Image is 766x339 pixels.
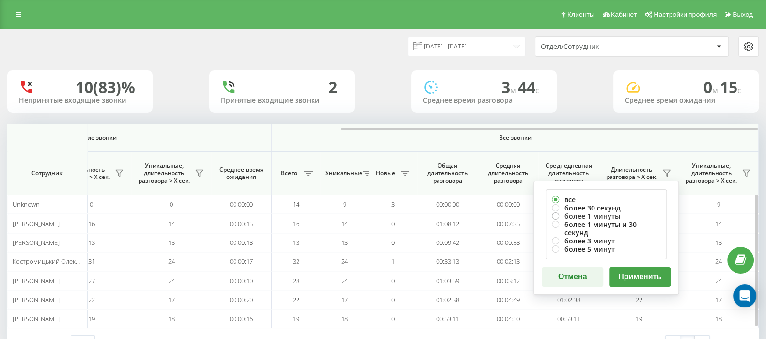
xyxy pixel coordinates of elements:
label: более 30 секунд [552,204,660,212]
span: 13 [88,238,95,247]
td: 00:00:58 [478,233,538,252]
td: 00:00:15 [211,214,272,233]
span: м [510,85,518,96]
span: Unknown [13,200,40,209]
span: 0 [703,77,720,97]
span: [PERSON_NAME] [13,295,60,304]
td: 00:00:00 [417,195,478,214]
span: 13 [168,238,175,247]
td: 01:08:12 [417,214,478,233]
button: Применить [609,267,671,287]
span: [PERSON_NAME] [13,238,60,247]
span: Сотрудник [16,169,78,177]
td: 00:07:35 [478,214,538,233]
span: 22 [636,295,642,304]
span: 44 [518,77,539,97]
span: 0 [90,200,93,209]
span: Кабинет [611,11,637,18]
span: 3 [391,200,395,209]
span: 24 [341,276,348,285]
span: Уникальные [325,169,360,177]
span: Уникальные, длительность разговора > Х сек. [684,162,739,185]
span: 14 [168,219,175,228]
span: 17 [341,295,348,304]
span: 3 [501,77,518,97]
span: 22 [88,295,95,304]
td: 01:03:59 [417,271,478,290]
div: Open Intercom Messenger [733,284,756,307]
span: 17 [168,295,175,304]
span: м [712,85,720,96]
span: 19 [636,314,642,323]
span: 24 [715,276,722,285]
span: 9 [717,200,720,209]
td: 00:03:12 [478,271,538,290]
span: 16 [88,219,95,228]
span: Среднее время ожидания [219,166,264,181]
td: 00:00:17 [211,252,272,271]
span: [PERSON_NAME] [13,314,60,323]
span: c [535,85,539,96]
span: 0 [391,238,395,247]
span: 1 [391,257,395,266]
span: 18 [715,314,722,323]
span: Все звонки [300,134,730,142]
td: 01:02:38 [538,291,599,309]
span: 19 [88,314,95,323]
span: 13 [341,238,348,247]
td: 00:04:50 [478,309,538,328]
span: 0 [391,314,395,323]
span: Длительность разговора > Х сек. [604,166,659,181]
td: 00:04:49 [478,291,538,309]
span: 13 [293,238,299,247]
div: Отдел/Сотрудник [541,43,657,51]
span: 0 [391,295,395,304]
span: Настройки профиля [654,11,717,18]
span: 19 [293,314,299,323]
td: 00:00:00 [478,195,538,214]
span: 14 [715,219,722,228]
span: Средняя длительность разговора [485,162,531,185]
span: 27 [88,276,95,285]
span: Уникальные, длительность разговора > Х сек. [136,162,192,185]
span: [PERSON_NAME] [13,276,60,285]
div: 10 (83)% [76,78,135,97]
td: 00:00:16 [211,309,272,328]
span: 18 [341,314,348,323]
div: 2 [328,78,337,97]
button: Отмена [542,267,603,287]
span: 24 [168,257,175,266]
span: 32 [293,257,299,266]
td: 00:33:13 [417,252,478,271]
span: 15 [720,77,741,97]
span: 28 [293,276,299,285]
span: Новые [374,169,398,177]
span: Костромицький Олександр [13,257,93,266]
td: 00:09:42 [417,233,478,252]
span: 13 [715,238,722,247]
td: 00:00:18 [211,233,272,252]
label: более 1 минуты [552,212,660,220]
label: более 5 минут [552,245,660,253]
div: Среднее время разговора [423,97,545,105]
div: Принятые входящие звонки [221,97,343,105]
span: 17 [715,295,722,304]
span: 22 [293,295,299,304]
span: Общая длительность разговора [424,162,470,185]
span: 14 [293,200,299,209]
td: 00:02:13 [478,252,538,271]
td: 00:53:11 [417,309,478,328]
span: 24 [341,257,348,266]
span: 0 [170,200,173,209]
div: Среднее время ожидания [625,97,747,105]
span: 16 [293,219,299,228]
td: 01:02:38 [417,291,478,309]
span: 31 [88,257,95,266]
span: 0 [391,276,395,285]
td: 00:53:11 [538,309,599,328]
span: 24 [168,276,175,285]
span: Всего [277,169,301,177]
span: 14 [341,219,348,228]
span: 18 [168,314,175,323]
span: Клиенты [567,11,594,18]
